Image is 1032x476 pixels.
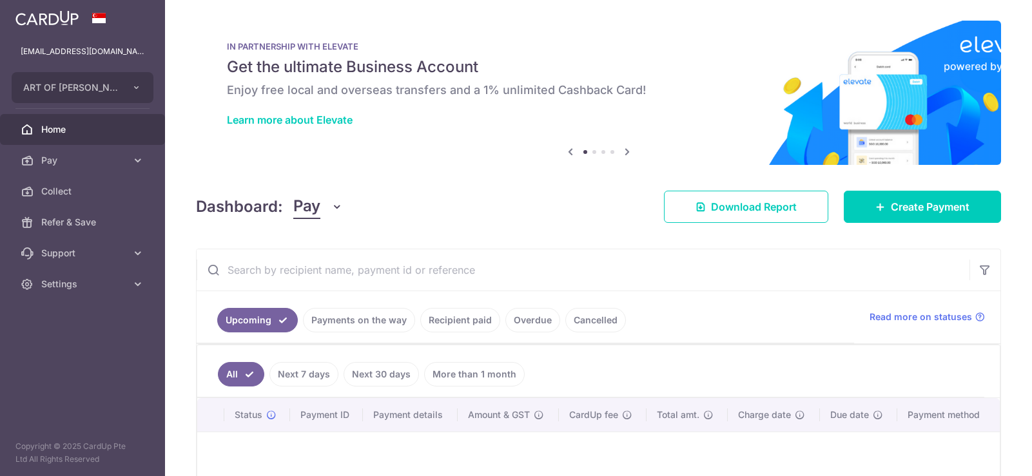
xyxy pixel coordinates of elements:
span: Support [41,247,126,260]
span: Read more on statuses [870,310,972,323]
a: All [218,362,264,386]
p: IN PARTNERSHIP WITH ELEVATE [227,41,970,52]
span: Pay [41,154,126,167]
a: More than 1 month [424,362,525,386]
th: Payment ID [290,398,363,432]
span: Refer & Save [41,216,126,229]
span: Create Payment [891,199,969,214]
input: Search by recipient name, payment id or reference [197,249,969,290]
span: Charge date [738,408,791,421]
button: Pay [293,195,343,219]
button: ART OF [PERSON_NAME]. LTD. [12,72,153,103]
img: Renovation banner [196,21,1001,165]
span: Download Report [711,199,797,214]
span: Settings [41,278,126,290]
h4: Dashboard: [196,195,283,218]
span: ART OF [PERSON_NAME]. LTD. [23,81,119,94]
span: Status [235,408,262,421]
a: Next 7 days [269,362,338,386]
a: Next 30 days [344,362,419,386]
a: Learn more about Elevate [227,113,353,126]
h6: Enjoy free local and overseas transfers and a 1% unlimited Cashback Card! [227,82,970,98]
span: Total amt. [657,408,699,421]
a: Payments on the way [303,308,415,332]
a: Read more on statuses [870,310,985,323]
th: Payment method [897,398,1000,432]
img: CardUp [15,10,79,26]
a: Recipient paid [420,308,500,332]
span: Home [41,123,126,136]
span: Pay [293,195,320,219]
h5: Get the ultimate Business Account [227,57,970,77]
span: Collect [41,185,126,198]
a: Download Report [664,191,828,223]
a: Create Payment [844,191,1001,223]
p: [EMAIL_ADDRESS][DOMAIN_NAME] [21,45,144,58]
a: Cancelled [565,308,626,332]
span: Due date [830,408,869,421]
span: CardUp fee [569,408,618,421]
a: Upcoming [217,308,298,332]
a: Overdue [505,308,560,332]
span: Amount & GST [468,408,530,421]
th: Payment details [363,398,458,432]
